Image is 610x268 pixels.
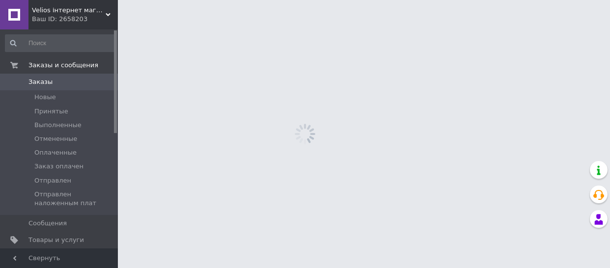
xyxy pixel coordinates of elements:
span: Отмененные [34,134,77,143]
span: Отправлен наложенным плат [34,190,114,208]
span: Принятые [34,107,68,116]
span: Сообщения [28,219,67,228]
span: Товары и услуги [28,236,84,244]
input: Поиск [5,34,115,52]
span: Оплаченные [34,148,77,157]
div: Ваш ID: 2658203 [32,15,118,24]
span: Заказы [28,78,53,86]
span: Velios інтернет магазин нижньої білизни [32,6,106,15]
span: Заказы и сообщения [28,61,98,70]
span: Выполненные [34,121,82,130]
span: Заказ оплачен [34,162,83,171]
span: Отправлен [34,176,71,185]
span: Новые [34,93,56,102]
